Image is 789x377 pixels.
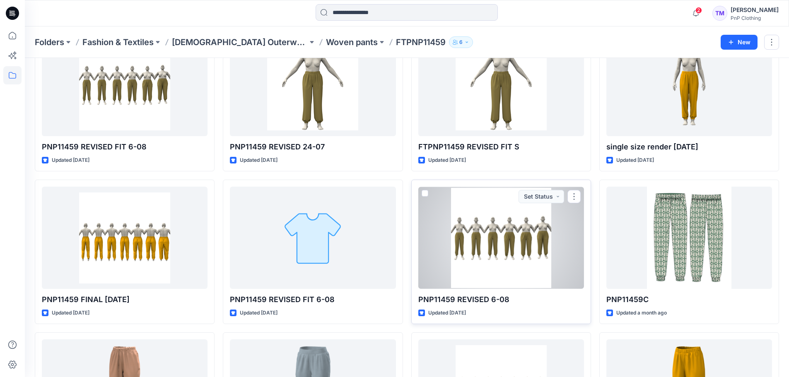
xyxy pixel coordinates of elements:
[428,156,466,165] p: Updated [DATE]
[606,187,772,289] a: PNP11459C
[230,34,396,136] a: PNP11459 REVISED 24-07
[326,36,378,48] a: Woven pants
[82,36,154,48] a: Fashion & Textiles
[712,6,727,21] div: TM
[731,5,779,15] div: [PERSON_NAME]
[616,156,654,165] p: Updated [DATE]
[230,294,396,305] p: PNP11459 REVISED FIT 6-08
[428,309,466,317] p: Updated [DATE]
[240,156,277,165] p: Updated [DATE]
[418,141,584,153] p: FTPNP11459 REVISED FIT S
[35,36,64,48] a: Folders
[721,35,758,50] button: New
[52,156,89,165] p: Updated [DATE]
[42,187,208,289] a: PNP11459 FINAL 9/07/25
[52,309,89,317] p: Updated [DATE]
[42,141,208,153] p: PNP11459 REVISED FIT 6-08
[172,36,308,48] a: [DEMOGRAPHIC_DATA] Outerwear
[606,34,772,136] a: single size render 8/07/25
[606,294,772,305] p: PNP11459C
[449,36,473,48] button: 6
[240,309,277,317] p: Updated [DATE]
[42,34,208,136] a: PNP11459 REVISED FIT 6-08
[42,294,208,305] p: PNP11459 FINAL [DATE]
[606,141,772,153] p: single size render [DATE]
[230,141,396,153] p: PNP11459 REVISED 24-07
[459,38,463,47] p: 6
[616,309,667,317] p: Updated a month ago
[695,7,702,14] span: 2
[230,187,396,289] a: PNP11459 REVISED FIT 6-08
[418,187,584,289] a: PNP11459 REVISED 6-08
[418,294,584,305] p: PNP11459 REVISED 6-08
[418,34,584,136] a: FTPNP11459 REVISED FIT S
[731,15,779,21] div: PnP Clothing
[396,36,446,48] p: FTPNP11459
